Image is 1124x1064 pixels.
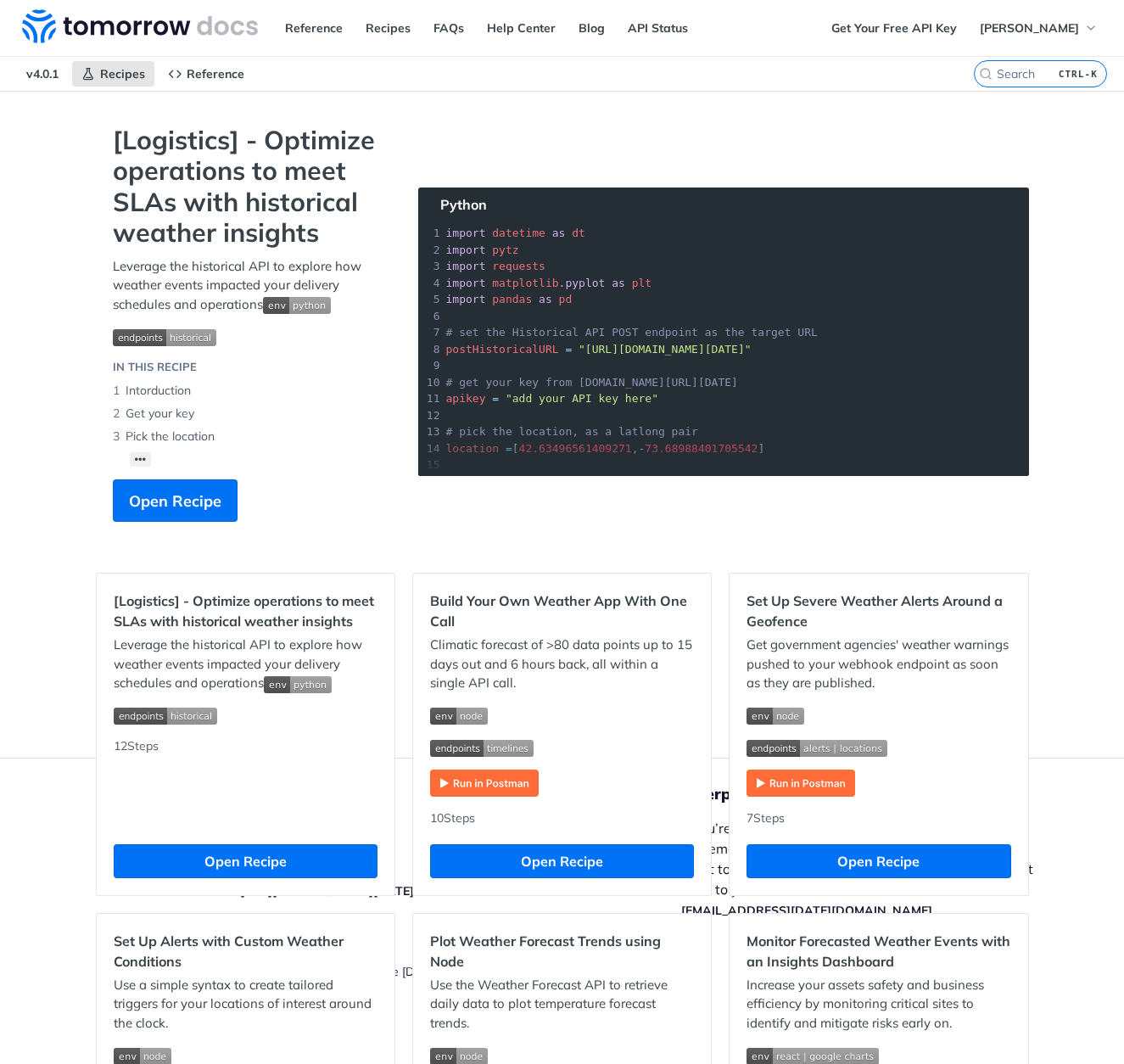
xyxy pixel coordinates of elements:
[114,844,377,878] button: Open Recipe
[187,66,244,81] span: Reference
[424,15,473,41] a: FAQs
[17,61,68,87] span: v4.0.1
[113,327,384,346] span: Expand image
[263,296,331,312] span: Expand image
[478,15,565,41] a: Help Center
[430,706,694,725] span: Expand image
[747,740,887,757] img: endpoint
[22,9,258,43] img: Tomorrow.io Weather API Docs
[430,636,694,693] p: Climatic forecast of >80 data points up to 15 days out and 6 hours back, all within a single API ...
[113,125,384,249] strong: [Logistics] - Optimize operations to meet SLAs with historical weather insights
[747,770,855,797] img: Run in Postman
[747,591,1010,631] h2: Set Up Severe Weather Alerts Around a Geofence
[430,737,694,757] span: Expand image
[747,976,1010,1033] p: Increase your assets safety and business efficiency by monitoring critical sites to identify and ...
[114,636,377,693] p: Leverage the historical API to explore how weather events impacted your delivery schedules and op...
[1054,65,1102,82] kbd: CTRL-K
[979,67,993,81] svg: Search
[113,329,216,346] img: endpoint
[129,490,221,512] span: Open Recipe
[276,15,352,41] a: Reference
[430,591,694,631] h2: Build Your Own Weather App With One Call
[130,452,152,467] button: •••
[113,425,384,448] li: Pick the location
[747,774,855,790] a: Expand image
[356,15,420,41] a: Recipes
[430,774,539,790] a: Expand image
[747,931,1010,972] h2: Monitor Forecasted Weather Events with an Insights Dashboard
[430,809,694,827] div: 10 Steps
[430,740,534,757] img: endpoint
[430,976,694,1033] p: Use the Weather Forecast API to retrieve daily data to plot temperature forecast trends.
[747,706,1010,725] span: Expand image
[430,844,694,878] button: Open Recipe
[114,931,377,972] h2: Set Up Alerts with Custom Weather Conditions
[114,706,377,725] span: Expand image
[114,737,377,827] div: 12 Steps
[72,61,154,87] a: Recipes
[113,359,197,376] div: IN THIS RECIPE
[747,708,804,725] img: env
[114,976,377,1033] p: Use a simple syntax to create tailored triggers for your locations of interest around the clock.
[113,257,384,315] p: Leverage the historical API to explore how weather events impacted your delivery schedules and op...
[264,675,332,691] span: Expand image
[159,61,254,87] a: Reference
[747,809,1010,827] div: 7 Steps
[618,15,697,41] a: API Status
[114,591,377,631] h2: [Logistics] - Optimize operations to meet SLAs with historical weather insights
[681,903,932,918] a: [EMAIL_ADDRESS][DATE][DOMAIN_NAME]
[747,737,1010,757] span: Expand image
[430,708,488,725] img: env
[114,708,217,725] img: endpoint
[113,402,384,425] li: Get your key
[430,770,539,797] img: Run in Postman
[747,636,1010,693] p: Get government agencies' weather warnings pushed to your webhook endpoint as soon as they are pub...
[569,15,614,41] a: Blog
[113,479,238,522] button: Open Recipe
[430,931,694,972] h2: Plot Weather Forecast Trends using Node
[263,297,331,314] img: env
[980,20,1079,36] span: [PERSON_NAME]
[100,66,145,81] span: Recipes
[822,15,966,41] a: Get Your Free API Key
[747,844,1010,878] button: Open Recipe
[113,379,384,402] li: Intorduction
[264,676,332,693] img: env
[970,15,1107,41] button: [PERSON_NAME]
